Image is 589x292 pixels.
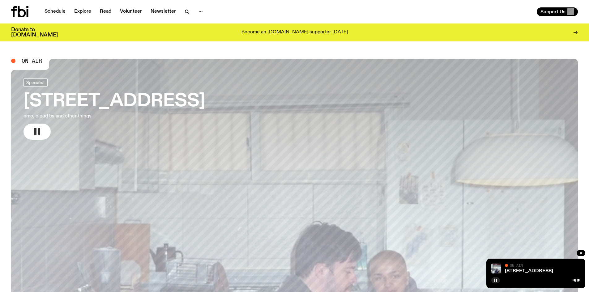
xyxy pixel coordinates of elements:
button: Support Us [537,7,578,16]
a: Specialist [23,78,48,87]
span: On Air [510,263,523,267]
a: [STREET_ADDRESS]emo, cloud bs and other things [23,78,205,140]
h3: [STREET_ADDRESS] [23,93,205,110]
a: [STREET_ADDRESS] [505,269,553,273]
a: Read [96,7,115,16]
span: On Air [22,58,42,64]
p: emo, cloud bs and other things [23,112,182,120]
p: Become an [DOMAIN_NAME] supporter [DATE] [241,30,348,35]
a: Newsletter [147,7,180,16]
span: Support Us [540,9,566,15]
h3: Donate to [DOMAIN_NAME] [11,27,58,38]
img: Pat sits at a dining table with his profile facing the camera. Rhea sits to his left facing the c... [491,264,501,273]
span: Specialist [26,80,45,85]
a: Volunteer [116,7,146,16]
a: Schedule [41,7,69,16]
a: Explore [70,7,95,16]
